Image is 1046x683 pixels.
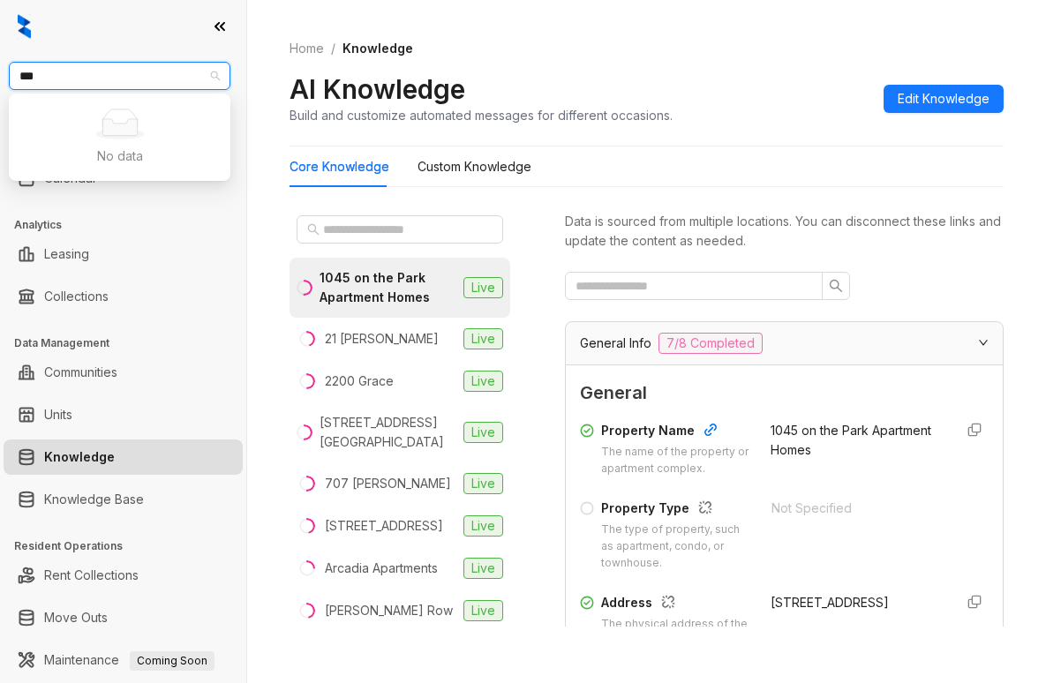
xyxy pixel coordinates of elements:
div: Core Knowledge [290,157,389,176]
div: No data [30,146,209,166]
li: Leasing [4,236,243,272]
span: General Info [580,334,651,353]
div: 21 [PERSON_NAME] [325,329,439,349]
a: Leasing [44,236,89,272]
div: The type of property, such as apartment, condo, or townhouse. [601,522,750,572]
div: The physical address of the property, including city, state, and postal code. [601,616,749,666]
span: Live [463,473,503,494]
span: Live [463,371,503,392]
a: Move Outs [44,600,108,635]
img: logo [18,14,31,39]
li: Knowledge [4,439,243,475]
span: Coming Soon [130,651,214,671]
span: search [829,279,843,293]
a: Home [286,39,327,58]
a: Communities [44,355,117,390]
div: Custom Knowledge [418,157,531,176]
li: Communities [4,355,243,390]
span: Live [463,277,503,298]
button: Edit Knowledge [884,85,1004,113]
a: Rent Collections [44,558,139,593]
h3: Resident Operations [14,538,246,554]
div: General Info7/8 Completed [566,322,1003,364]
div: 707 [PERSON_NAME] [325,474,451,493]
li: Move Outs [4,600,243,635]
span: expanded [978,337,989,348]
div: Data is sourced from multiple locations. You can disconnect these links and update the content as... [565,212,1004,251]
a: Knowledge [44,439,115,475]
li: Collections [4,279,243,314]
div: [STREET_ADDRESS][GEOGRAPHIC_DATA] [320,413,456,452]
a: Collections [44,279,109,314]
span: Live [463,515,503,537]
span: Live [463,558,503,579]
div: Build and customize automated messages for different occasions. [290,106,673,124]
div: Address [601,593,749,616]
li: / [331,39,335,58]
div: 2200 Grace [325,372,394,391]
span: 1045 on the Park Apartment Homes [771,423,931,457]
div: [STREET_ADDRESS] [771,593,940,612]
div: Arcadia Apartments [325,559,438,578]
span: search [307,223,320,236]
div: [PERSON_NAME] Row [325,601,453,620]
span: Live [463,600,503,621]
li: Leads [4,118,243,154]
h3: Data Management [14,335,246,351]
h2: AI Knowledge [290,72,465,106]
div: Not Specified [771,499,942,518]
div: Property Name [601,421,749,444]
div: The name of the property or apartment complex. [601,444,749,477]
li: Rent Collections [4,558,243,593]
a: Knowledge Base [44,482,144,517]
li: Calendar [4,161,243,196]
div: Property Type [601,499,750,522]
span: Edit Knowledge [898,89,990,109]
span: General [580,379,989,407]
li: Maintenance [4,642,243,678]
h3: Analytics [14,217,246,233]
a: Units [44,397,72,432]
li: Knowledge Base [4,482,243,517]
div: [STREET_ADDRESS] [325,516,443,536]
span: Live [463,422,503,443]
span: 7/8 Completed [658,333,763,354]
div: 1045 on the Park Apartment Homes [320,268,456,307]
li: Units [4,397,243,432]
span: Live [463,328,503,349]
span: Knowledge [342,41,413,56]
